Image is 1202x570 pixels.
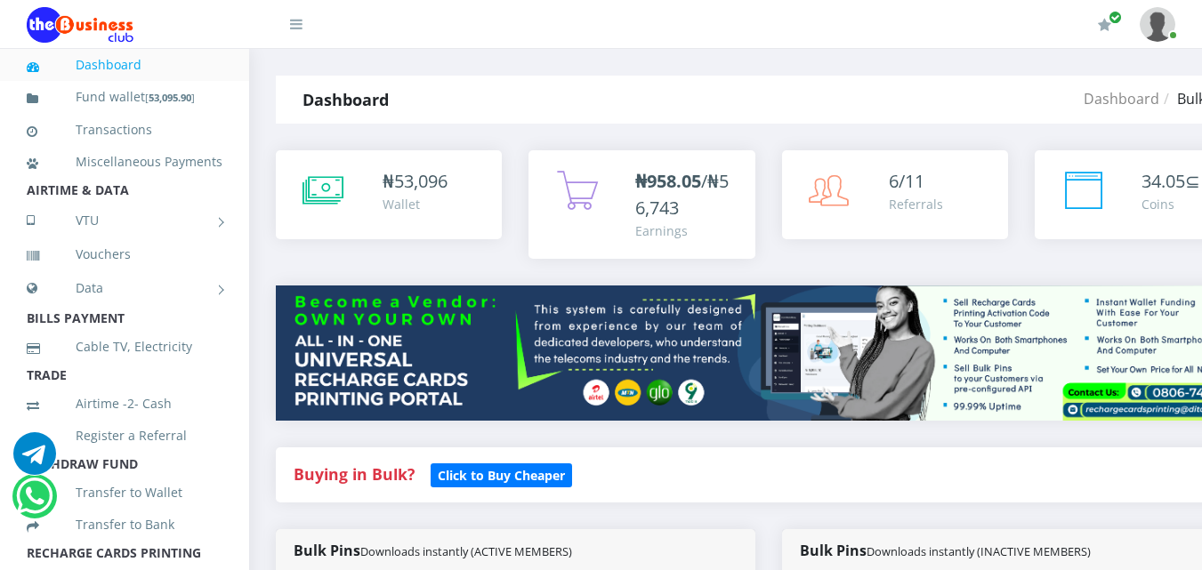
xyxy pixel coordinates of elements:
div: Wallet [383,195,448,213]
span: 53,096 [394,169,448,193]
a: Chat for support [16,488,52,518]
i: Renew/Upgrade Subscription [1098,18,1111,32]
a: Data [27,266,222,310]
a: Register a Referral [27,415,222,456]
span: 34.05 [1141,169,1185,193]
strong: Bulk Pins [800,541,1091,560]
span: Renew/Upgrade Subscription [1109,11,1122,24]
b: Click to Buy Cheaper [438,467,565,484]
strong: Bulk Pins [294,541,572,560]
div: Coins [1141,195,1200,213]
b: ₦958.05 [635,169,701,193]
a: Fund wallet[53,095.90] [27,76,222,118]
a: Airtime -2- Cash [27,383,222,424]
small: Downloads instantly (INACTIVE MEMBERS) [867,543,1091,559]
a: Click to Buy Cheaper [431,463,572,485]
a: Miscellaneous Payments [27,141,222,182]
a: VTU [27,198,222,243]
b: 53,095.90 [149,91,191,104]
a: Transfer to Bank [27,504,222,545]
a: Cable TV, Electricity [27,326,222,367]
a: Dashboard [1084,89,1159,108]
img: User [1140,7,1175,42]
div: ₦ [383,168,448,195]
a: Chat for support [13,446,56,475]
small: Downloads instantly (ACTIVE MEMBERS) [360,543,572,559]
div: ⊆ [1141,168,1200,195]
strong: Buying in Bulk? [294,463,415,485]
div: Referrals [889,195,943,213]
a: ₦958.05/₦56,743 Earnings [528,150,754,259]
strong: Dashboard [303,89,389,110]
div: Earnings [635,221,737,240]
a: Transactions [27,109,222,150]
span: /₦56,743 [635,169,729,220]
span: 6/11 [889,169,924,193]
img: Logo [27,7,133,43]
a: Vouchers [27,234,222,275]
a: ₦53,096 Wallet [276,150,502,239]
a: Dashboard [27,44,222,85]
a: 6/11 Referrals [782,150,1008,239]
a: Transfer to Wallet [27,472,222,513]
small: [ ] [145,91,195,104]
